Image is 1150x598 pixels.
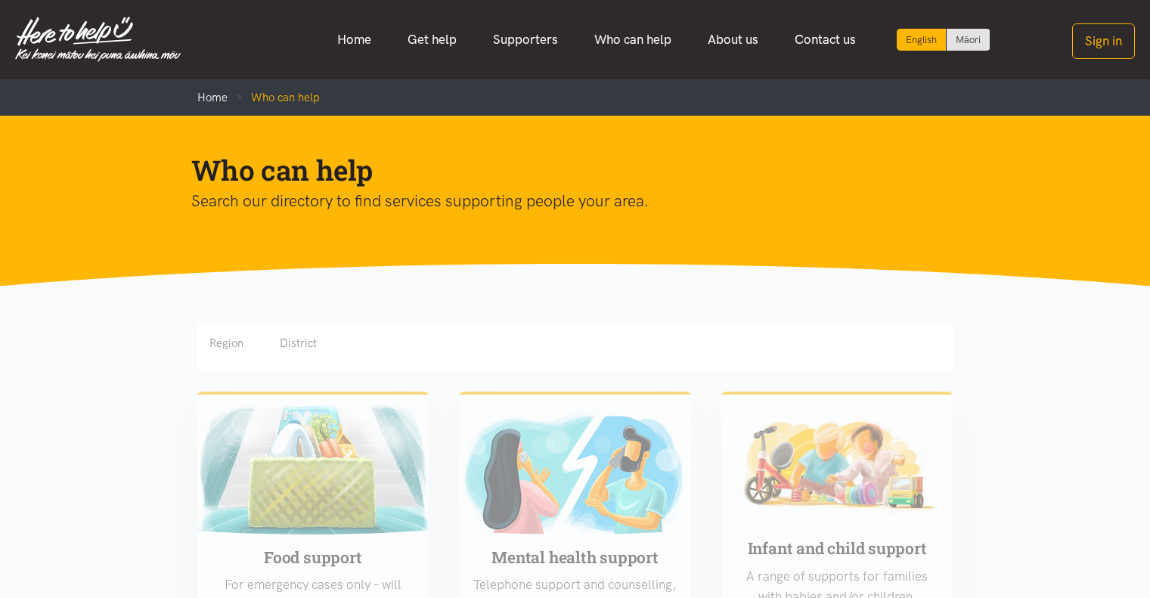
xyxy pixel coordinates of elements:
div: Current language [897,29,947,51]
a: Switch to Te Reo Māori [947,29,990,51]
a: Home [197,91,228,104]
li: Who can help [228,88,320,107]
a: About us [690,23,776,56]
img: Home [15,17,181,62]
a: Who can help [576,23,690,56]
h1: Who can help [191,152,935,188]
button: Sign in [1072,23,1135,59]
p: Search our directory to find services supporting people your area. [191,188,935,214]
a: Get help [389,23,475,56]
div: Region [209,334,243,352]
div: District [280,334,317,352]
a: Home [319,23,389,56]
div: Language toggle [897,29,990,51]
a: Supporters [475,23,576,56]
a: Contact us [776,23,874,56]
